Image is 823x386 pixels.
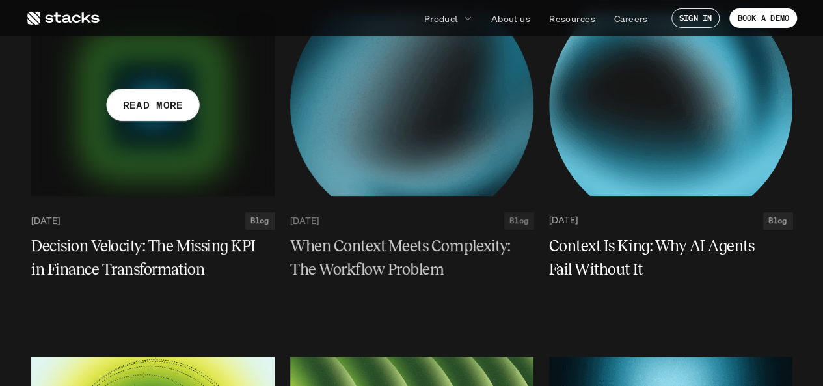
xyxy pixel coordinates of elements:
[606,7,656,30] a: Careers
[729,8,797,28] a: BOOK A DEMO
[195,59,251,69] a: Privacy Policy
[768,216,787,225] h2: Blog
[290,215,319,226] p: [DATE]
[31,234,275,281] a: Decision Velocity: The Missing KPI in Finance Transformation
[679,14,712,23] p: SIGN IN
[549,215,578,226] p: [DATE]
[737,14,789,23] p: BOOK A DEMO
[31,14,275,196] a: READ MORE
[122,95,183,114] p: READ MORE
[614,12,648,25] p: Careers
[549,234,792,281] a: Context Is King: Why AI Agents Fail Without It
[541,7,603,30] a: Resources
[491,12,530,25] p: About us
[549,212,792,229] a: [DATE]Blog
[31,215,60,226] p: [DATE]
[549,12,595,25] p: Resources
[509,216,528,225] h2: Blog
[671,8,720,28] a: SIGN IN
[31,212,275,229] a: [DATE]Blog
[424,12,459,25] p: Product
[31,234,259,281] h5: Decision Velocity: The Missing KPI in Finance Transformation
[483,7,538,30] a: About us
[549,234,777,281] h5: Context Is King: Why AI Agents Fail Without It
[290,234,518,281] h5: When Context Meets Complexity: The Workflow Problem
[290,234,533,281] a: When Context Meets Complexity: The Workflow Problem
[250,216,269,225] h2: Blog
[290,212,533,229] a: [DATE]Blog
